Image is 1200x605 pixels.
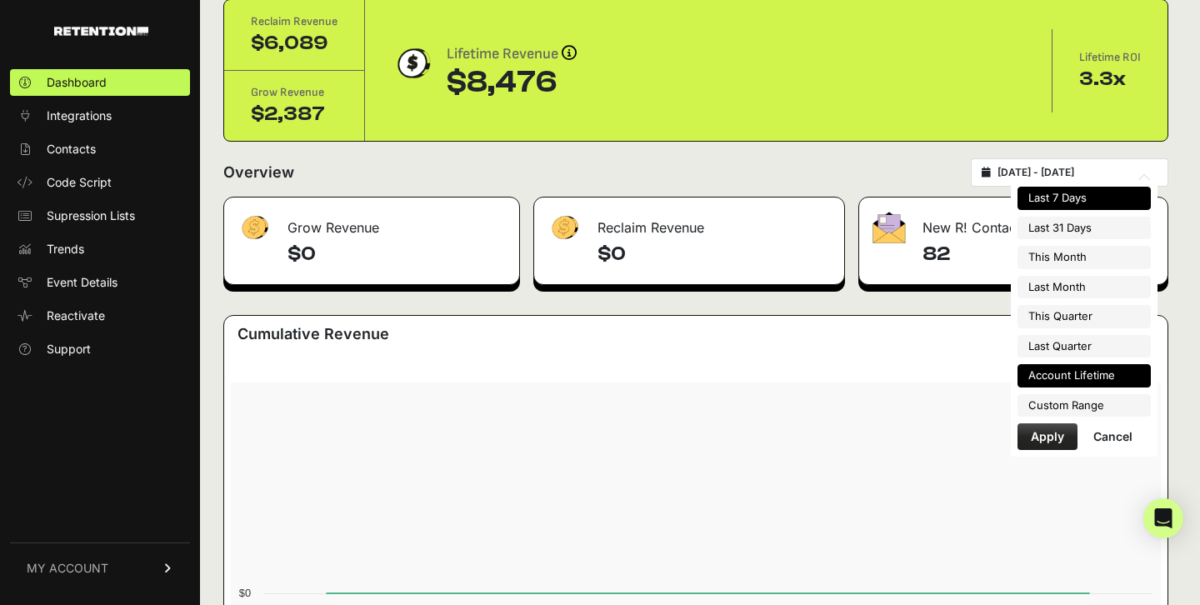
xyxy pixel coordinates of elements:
div: 3.3x [1079,66,1141,92]
button: Cancel [1080,423,1146,450]
text: $0 [239,587,251,599]
a: Trends [10,236,190,262]
div: $6,089 [251,30,337,57]
img: fa-dollar-13500eef13a19c4ab2b9ed9ad552e47b0d9fc28b02b83b90ba0e00f96d6372e9.png [547,212,581,244]
span: Dashboard [47,74,107,91]
button: Apply [1017,423,1077,450]
span: Event Details [47,274,117,291]
li: This Quarter [1017,305,1151,328]
div: Reclaim Revenue [251,13,337,30]
span: Supression Lists [47,207,135,224]
a: Reactivate [10,302,190,329]
div: Grow Revenue [224,197,519,247]
h4: 82 [922,241,1154,267]
li: Last Month [1017,276,1151,299]
div: Grow Revenue [251,84,337,101]
div: Lifetime ROI [1079,49,1141,66]
div: $8,476 [447,66,577,99]
span: Integrations [47,107,112,124]
div: New R! Contacts [859,197,1167,247]
a: Integrations [10,102,190,129]
a: Supression Lists [10,202,190,229]
a: Contacts [10,136,190,162]
a: MY ACCOUNT [10,542,190,593]
h4: $0 [287,241,506,267]
li: Last 7 Days [1017,187,1151,210]
li: Last 31 Days [1017,217,1151,240]
div: Reclaim Revenue [534,197,844,247]
div: Lifetime Revenue [447,42,577,66]
span: MY ACCOUNT [27,560,108,577]
a: Dashboard [10,69,190,96]
a: Code Script [10,169,190,196]
span: Code Script [47,174,112,191]
span: Trends [47,241,84,257]
h3: Cumulative Revenue [237,322,389,346]
span: Reactivate [47,307,105,324]
li: This Month [1017,246,1151,269]
img: fa-dollar-13500eef13a19c4ab2b9ed9ad552e47b0d9fc28b02b83b90ba0e00f96d6372e9.png [237,212,271,244]
li: Last Quarter [1017,335,1151,358]
h2: Overview [223,161,294,184]
img: fa-envelope-19ae18322b30453b285274b1b8af3d052b27d846a4fbe8435d1a52b978f639a2.png [872,212,906,243]
img: dollar-coin-05c43ed7efb7bc0c12610022525b4bbbb207c7efeef5aecc26f025e68dcafac9.png [392,42,433,84]
a: Support [10,336,190,362]
div: $2,387 [251,101,337,127]
span: Support [47,341,91,357]
h4: $0 [597,241,831,267]
li: Custom Range [1017,394,1151,417]
img: Retention.com [54,27,148,36]
li: Account Lifetime [1017,364,1151,387]
a: Event Details [10,269,190,296]
span: Contacts [47,141,96,157]
div: Open Intercom Messenger [1143,498,1183,538]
